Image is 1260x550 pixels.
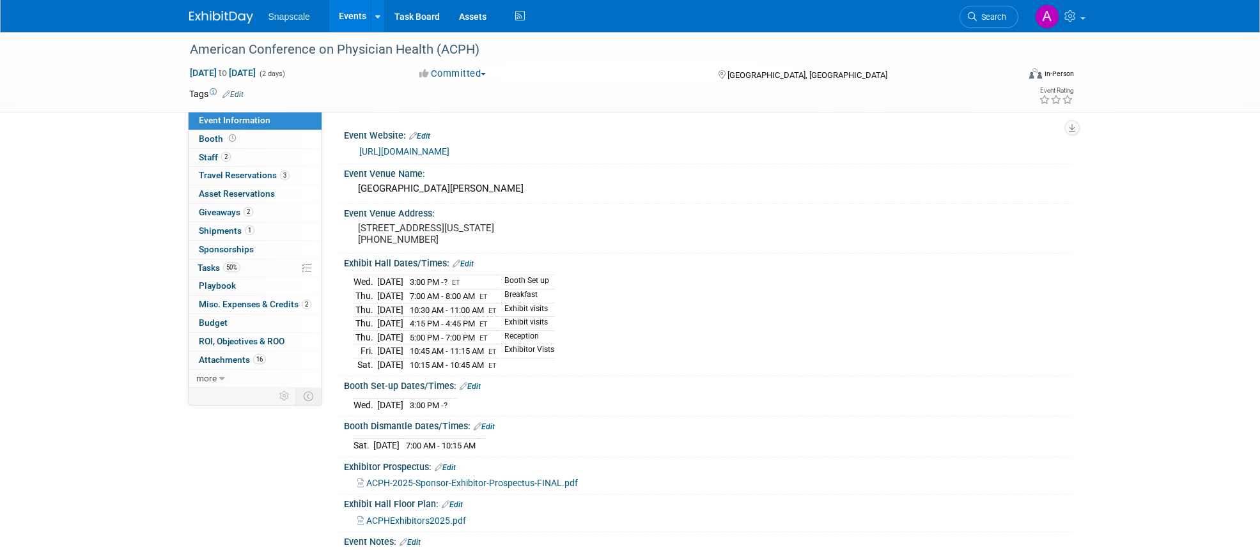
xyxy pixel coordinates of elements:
[189,277,322,295] a: Playbook
[400,538,421,547] a: Edit
[410,277,449,287] span: 3:00 PM -
[497,344,554,358] td: Exhibitor Vists
[406,441,476,450] span: 7:00 AM - 10:15 AM
[943,66,1075,86] div: Event Format
[377,344,403,358] td: [DATE]
[199,170,290,180] span: Travel Reservations
[354,398,377,411] td: Wed.
[189,11,253,24] img: ExhibitDay
[189,222,322,240] a: Shipments1
[295,388,322,404] td: Toggle Event Tabs
[189,351,322,369] a: Attachments16
[354,439,373,452] td: Sat.
[189,149,322,167] a: Staff2
[189,259,322,277] a: Tasks50%
[189,333,322,351] a: ROI, Objectives & ROO
[377,275,403,289] td: [DATE]
[377,289,403,303] td: [DATE]
[274,388,296,404] td: Personalize Event Tab Strip
[245,225,254,235] span: 1
[366,478,578,488] span: ACPH-2025-Sponsor-Exhibitor-Prospectus-FINAL.pdf
[217,68,229,78] span: to
[410,401,447,410] span: 3:00 PM -
[189,314,322,332] a: Budget
[357,516,466,526] a: ACPHExhibitors2025.pdf
[199,244,254,254] span: Sponsorships
[344,126,1071,142] div: Event Website:
[199,317,228,328] span: Budget
[258,70,285,78] span: (2 days)
[344,416,1071,433] div: Booth Dismantle Dates/Times:
[497,330,554,344] td: Reception
[357,478,578,488] a: ACPH-2025-Sponsor-Exhibitor-Prospectus-FINAL.pdf
[373,439,400,452] td: [DATE]
[415,67,491,80] button: Committed
[410,291,475,301] span: 7:00 AM - 8:00 AM
[199,336,284,346] span: ROI, Objectives & ROO
[460,382,481,391] a: Edit
[354,303,377,317] td: Thu.
[226,134,238,143] span: Booth not reserved yet
[189,67,256,79] span: [DATE] [DATE]
[488,362,497,370] span: ET
[479,293,488,301] span: ET
[354,344,377,358] td: Fri.
[199,134,238,144] span: Booth
[497,303,554,317] td: Exhibit visits
[199,280,236,291] span: Playbook
[221,152,231,162] span: 2
[280,171,290,180] span: 3
[344,254,1071,270] div: Exhibit Hall Dates/Times:
[453,259,474,268] a: Edit
[189,296,322,314] a: Misc. Expenses & Credits2
[409,132,430,141] a: Edit
[344,532,1071,549] div: Event Notes:
[302,300,311,309] span: 2
[189,88,244,100] td: Tags
[199,225,254,236] span: Shipments
[452,279,460,287] span: ET
[479,320,488,328] span: ET
[199,207,253,217] span: Giveaways
[1044,69,1074,79] div: In-Person
[479,334,488,342] span: ET
[354,179,1062,199] div: [GEOGRAPHIC_DATA][PERSON_NAME]
[185,38,999,61] div: American Conference on Physician Health (ACPH)
[1035,4,1059,29] img: Alex Corrigan
[488,348,497,356] span: ET
[189,241,322,259] a: Sponsorships
[189,204,322,222] a: Giveaways2
[189,185,322,203] a: Asset Reservations
[435,463,456,472] a: Edit
[410,360,484,370] span: 10:15 AM - 10:45 AM
[977,12,1006,22] span: Search
[410,319,475,328] span: 4:15 PM - 4:45 PM
[366,516,466,526] span: ACPHExhibitors2025.pdf
[199,115,270,125] span: Event Information
[199,355,266,365] span: Attachments
[1029,68,1042,79] img: Format-Inperson.png
[344,457,1071,474] div: Exhibitor Prospectus:
[344,494,1071,511] div: Exhibit Hall Floor Plan:
[727,70,887,80] span: [GEOGRAPHIC_DATA], [GEOGRAPHIC_DATA]
[244,207,253,217] span: 2
[359,146,449,157] a: [URL][DOMAIN_NAME]
[189,370,322,388] a: more
[377,330,403,344] td: [DATE]
[377,317,403,331] td: [DATE]
[497,289,554,303] td: Breakfast
[344,164,1071,180] div: Event Venue Name:
[410,333,475,342] span: 5:00 PM - 7:00 PM
[354,330,377,344] td: Thu.
[444,277,447,287] span: ?
[189,112,322,130] a: Event Information
[344,376,1071,393] div: Booth Set-up Dates/Times:
[199,188,275,199] span: Asset Reservations
[354,275,377,289] td: Wed.
[222,90,244,99] a: Edit
[189,167,322,185] a: Travel Reservations3
[377,358,403,371] td: [DATE]
[354,317,377,331] td: Thu.
[344,204,1071,220] div: Event Venue Address:
[199,299,311,309] span: Misc. Expenses & Credits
